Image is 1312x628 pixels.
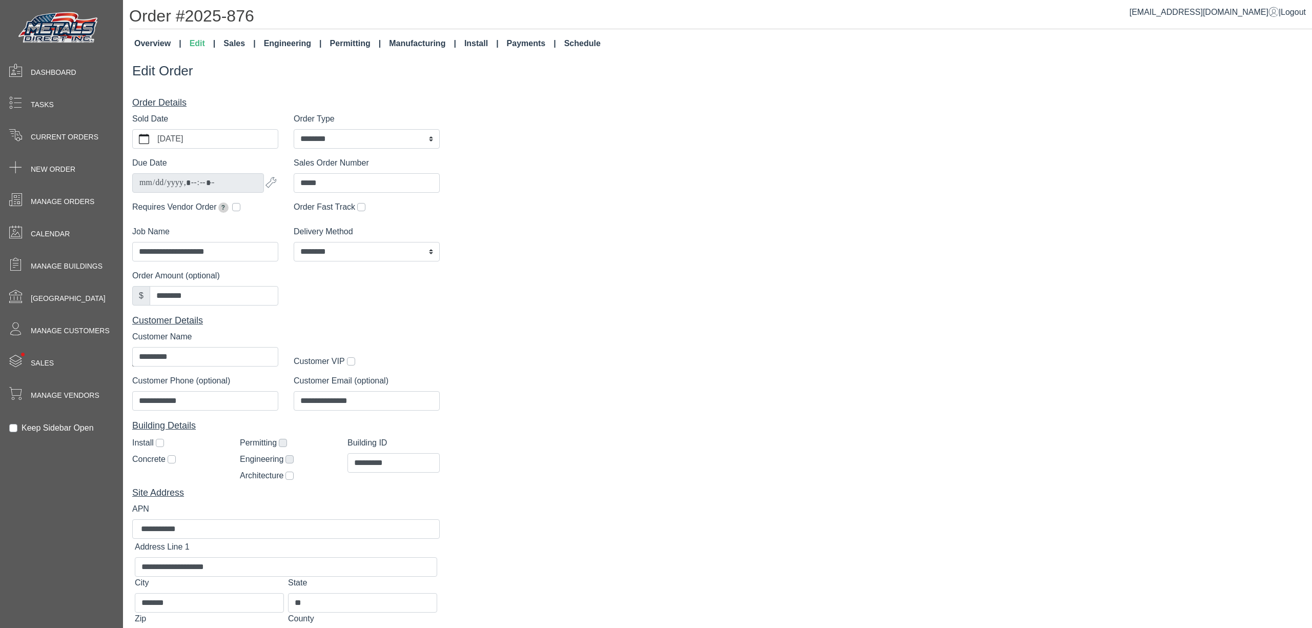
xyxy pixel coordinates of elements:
[1130,6,1306,18] div: |
[560,33,605,54] a: Schedule
[132,286,150,306] div: $
[132,419,440,433] div: Building Details
[15,9,102,47] img: Metals Direct Inc Logo
[218,202,229,213] span: Extends due date by 2 weeks for pickup orders
[155,130,278,148] label: [DATE]
[347,437,387,449] label: Building ID
[1281,8,1306,16] span: Logout
[132,270,220,282] label: Order Amount (optional)
[132,437,154,449] label: Install
[132,96,440,110] div: Order Details
[132,63,741,79] h3: Edit Order
[240,453,283,465] label: Engineering
[385,33,460,54] a: Manufacturing
[31,67,76,78] span: Dashboard
[10,338,36,371] span: •
[31,261,102,272] span: Manage Buildings
[219,33,259,54] a: Sales
[240,470,283,482] label: Architecture
[294,355,345,368] label: Customer VIP
[132,486,440,500] div: Site Address
[260,33,326,54] a: Engineering
[129,6,1312,29] h1: Order #2025-876
[294,226,353,238] label: Delivery Method
[135,613,146,625] label: Zip
[31,196,94,207] span: Manage Orders
[288,577,307,589] label: State
[288,613,314,625] label: County
[133,130,155,148] button: calendar
[294,113,335,125] label: Order Type
[31,229,70,239] span: Calendar
[31,390,99,401] span: Manage Vendors
[132,226,170,238] label: Job Name
[139,134,149,144] svg: calendar
[135,541,190,553] label: Address Line 1
[132,331,192,343] label: Customer Name
[294,375,388,387] label: Customer Email (optional)
[130,33,186,54] a: Overview
[132,113,168,125] label: Sold Date
[460,33,503,54] a: Install
[186,33,220,54] a: Edit
[132,375,230,387] label: Customer Phone (optional)
[132,157,167,169] label: Due Date
[294,201,355,213] label: Order Fast Track
[503,33,560,54] a: Payments
[31,164,75,175] span: New Order
[132,201,230,213] label: Requires Vendor Order
[31,358,54,369] span: Sales
[240,437,277,449] label: Permitting
[132,314,440,328] div: Customer Details
[31,293,106,304] span: [GEOGRAPHIC_DATA]
[1130,8,1279,16] a: [EMAIL_ADDRESS][DOMAIN_NAME]
[294,157,369,169] label: Sales Order Number
[132,503,149,515] label: APN
[326,33,385,54] a: Permitting
[31,132,98,143] span: Current Orders
[135,577,149,589] label: City
[31,326,110,336] span: Manage Customers
[22,422,94,434] label: Keep Sidebar Open
[132,453,166,465] label: Concrete
[31,99,54,110] span: Tasks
